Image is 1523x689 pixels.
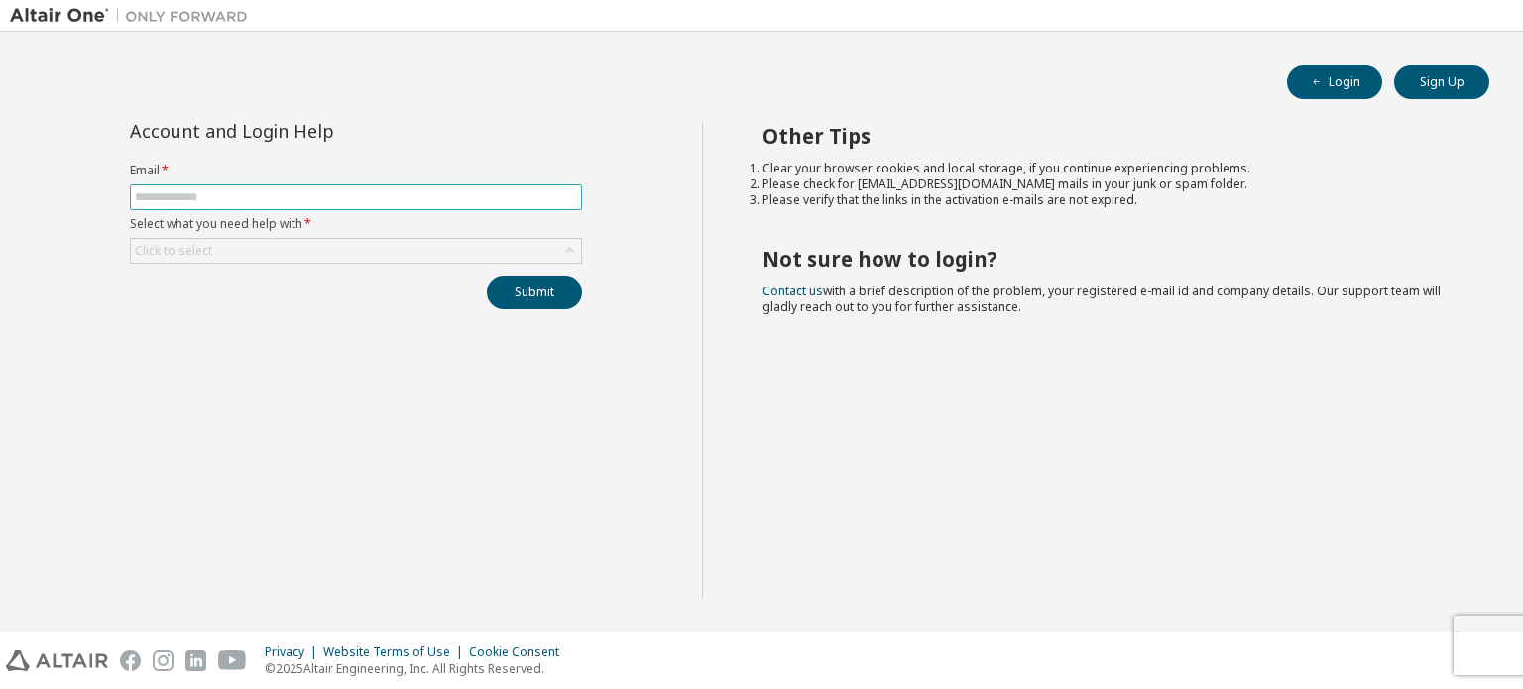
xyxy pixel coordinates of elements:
[6,650,108,671] img: altair_logo.svg
[762,283,1441,315] span: with a brief description of the problem, your registered e-mail id and company details. Our suppo...
[130,163,582,178] label: Email
[130,216,582,232] label: Select what you need help with
[130,123,492,139] div: Account and Login Help
[762,161,1455,176] li: Clear your browser cookies and local storage, if you continue experiencing problems.
[762,192,1455,208] li: Please verify that the links in the activation e-mails are not expired.
[135,243,212,259] div: Click to select
[469,644,571,660] div: Cookie Consent
[185,650,206,671] img: linkedin.svg
[762,246,1455,272] h2: Not sure how to login?
[762,176,1455,192] li: Please check for [EMAIL_ADDRESS][DOMAIN_NAME] mails in your junk or spam folder.
[153,650,174,671] img: instagram.svg
[218,650,247,671] img: youtube.svg
[10,6,258,26] img: Altair One
[131,239,581,263] div: Click to select
[762,123,1455,149] h2: Other Tips
[1394,65,1489,99] button: Sign Up
[1287,65,1382,99] button: Login
[487,276,582,309] button: Submit
[265,644,323,660] div: Privacy
[120,650,141,671] img: facebook.svg
[762,283,823,299] a: Contact us
[265,660,571,677] p: © 2025 Altair Engineering, Inc. All Rights Reserved.
[323,644,469,660] div: Website Terms of Use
